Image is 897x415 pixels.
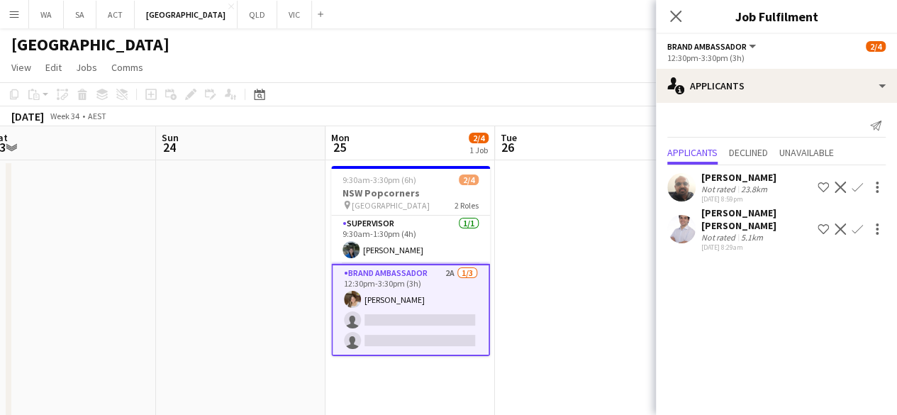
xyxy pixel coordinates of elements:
span: 2/4 [469,133,489,143]
div: Not rated [701,184,738,194]
div: [PERSON_NAME] [PERSON_NAME] [701,206,812,232]
span: Week 34 [47,111,82,121]
app-card-role: Brand Ambassador2A1/312:30pm-3:30pm (3h)[PERSON_NAME] [331,264,490,356]
div: Not rated [701,232,738,243]
button: [GEOGRAPHIC_DATA] [135,1,238,28]
div: 5.1km [738,232,766,243]
div: 23.8km [738,184,770,194]
span: Edit [45,61,62,74]
div: [DATE] [11,109,44,123]
span: Jobs [76,61,97,74]
span: Tue [501,131,517,144]
button: SA [64,1,96,28]
span: 26 [498,139,517,155]
h3: NSW Popcorners [331,187,490,199]
div: 1 Job [469,145,488,155]
a: Edit [40,58,67,77]
span: 2/4 [866,41,886,52]
div: AEST [88,111,106,121]
div: [PERSON_NAME] [701,171,776,184]
h1: [GEOGRAPHIC_DATA] [11,34,169,55]
span: 25 [329,139,350,155]
span: View [11,61,31,74]
span: Unavailable [779,148,834,157]
span: 24 [160,139,179,155]
div: Applicants [656,69,897,103]
span: 2 Roles [455,200,479,211]
span: 2/4 [459,175,479,185]
span: Applicants [667,148,718,157]
span: Comms [111,61,143,74]
button: ACT [96,1,135,28]
button: Brand Ambassador [667,41,758,52]
a: Jobs [70,58,103,77]
a: View [6,58,37,77]
button: WA [29,1,64,28]
button: QLD [238,1,277,28]
app-card-role: Supervisor1/19:30am-1:30pm (4h)[PERSON_NAME] [331,216,490,264]
div: [DATE] 8:29am [701,243,812,252]
span: Brand Ambassador [667,41,747,52]
div: 12:30pm-3:30pm (3h) [667,52,886,63]
button: VIC [277,1,312,28]
span: Sun [162,131,179,144]
div: [DATE] 8:59pm [701,194,776,204]
app-job-card: 9:30am-3:30pm (6h)2/4NSW Popcorners [GEOGRAPHIC_DATA]2 RolesSupervisor1/19:30am-1:30pm (4h)[PERSO... [331,166,490,356]
span: 9:30am-3:30pm (6h) [342,175,416,185]
a: Comms [106,58,149,77]
span: Mon [331,131,350,144]
span: Declined [729,148,768,157]
h3: Job Fulfilment [656,7,897,26]
span: [GEOGRAPHIC_DATA] [352,200,430,211]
